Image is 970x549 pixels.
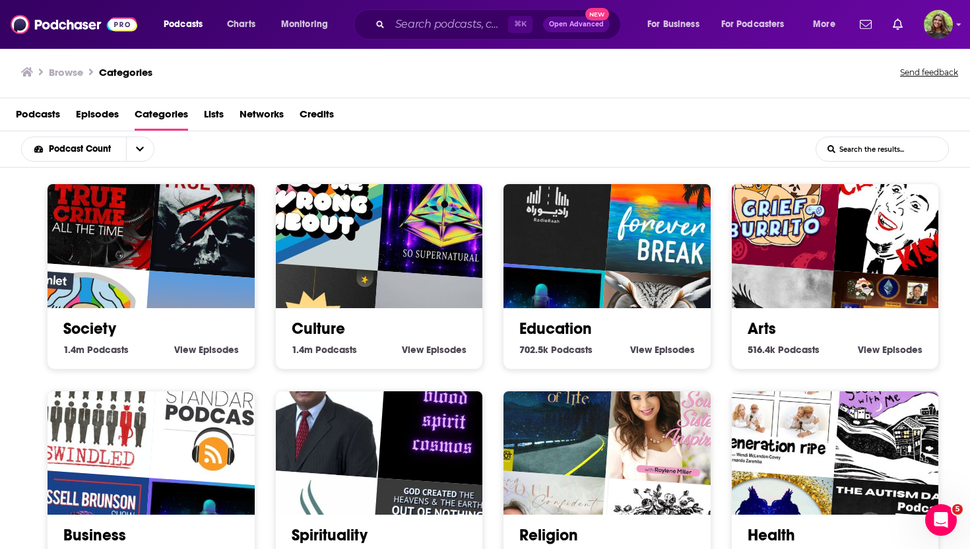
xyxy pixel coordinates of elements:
a: Show notifications dropdown [888,13,908,36]
span: New [585,8,609,20]
span: Open Advanced [549,21,604,28]
span: Podcasts [87,344,129,356]
img: Swindled [26,345,158,478]
a: View Arts Episodes [858,344,922,356]
a: Credits [300,104,334,131]
a: View Education Episodes [630,344,695,356]
span: Charts [227,15,255,34]
a: Lists [204,104,224,131]
a: View Culture Episodes [402,344,467,356]
span: 1.4m [292,344,313,356]
img: So Supernatural [377,146,510,279]
a: View Society Episodes [174,344,239,356]
img: Soulsister Inspired Podcast [605,354,738,486]
span: Podcasts [16,104,60,131]
span: 1.4m [63,344,84,356]
a: Health [748,525,795,545]
a: Education [519,319,592,339]
span: Monitoring [281,15,328,34]
button: open menu [638,14,716,35]
img: Sleep With Me [833,354,966,486]
span: For Business [647,15,699,34]
img: True Crime All The Time [26,138,158,271]
a: 1.4m Culture Podcasts [292,344,357,356]
img: GENERATION RIPE [709,345,842,478]
img: Identidad en Tiempo Difícil [253,345,386,478]
img: Grief Burrito Gaming Podcast [709,138,842,271]
iframe: Intercom live chat [925,504,957,536]
img: One Third of Life [482,345,614,478]
img: Forever Break [605,146,738,279]
span: 516.4k [748,344,775,356]
a: Arts [748,319,776,339]
a: Categories [99,66,152,79]
span: Podcasts [164,15,203,34]
a: 516.4k Arts Podcasts [748,344,820,356]
img: You're Wrong About [253,138,386,271]
a: Charts [218,14,263,35]
h2: Choose List sort [21,137,175,162]
a: Religion [519,525,578,545]
button: Show profile menu [924,10,953,39]
button: open menu [713,14,804,35]
span: ⌘ K [508,16,533,33]
a: Episodes [76,104,119,131]
span: Podcasts [551,344,593,356]
span: View [402,344,424,356]
span: Episodes [655,344,695,356]
span: View [858,344,880,356]
span: Podcast Count [49,145,115,154]
img: Blood, Spirit, Cosmos [377,354,510,486]
a: Networks [240,104,284,131]
img: Podchaser - Follow, Share and Rate Podcasts [11,12,137,37]
span: Episodes [426,344,467,356]
button: Send feedback [896,63,962,82]
span: View [630,344,652,356]
button: open menu [272,14,345,35]
button: open menu [22,145,126,154]
img: The Bitcoin Standard Podcast [149,354,282,486]
a: 1.4m Society Podcasts [63,344,129,356]
span: For Podcasters [721,15,785,34]
span: Podcasts [778,344,820,356]
span: Episodes [882,344,922,356]
img: User Profile [924,10,953,39]
div: Search podcasts, credits, & more... [366,9,633,40]
span: More [813,15,835,34]
button: open menu [804,14,852,35]
img: Cage's Kiss: The Nicolas Cage Podcast [833,146,966,279]
a: Spirituality [292,525,368,545]
button: open menu [154,14,220,35]
button: Open AdvancedNew [543,16,610,32]
img: True Crime Bones [149,146,282,279]
a: 702.5k Education Podcasts [519,344,593,356]
a: Categories [135,104,188,131]
a: Culture [292,319,345,339]
a: Show notifications dropdown [855,13,877,36]
img: رادیو راه با مجتبی شکوری [482,138,614,271]
span: Episodes [199,344,239,356]
a: Business [63,525,126,545]
span: 5 [952,504,963,515]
